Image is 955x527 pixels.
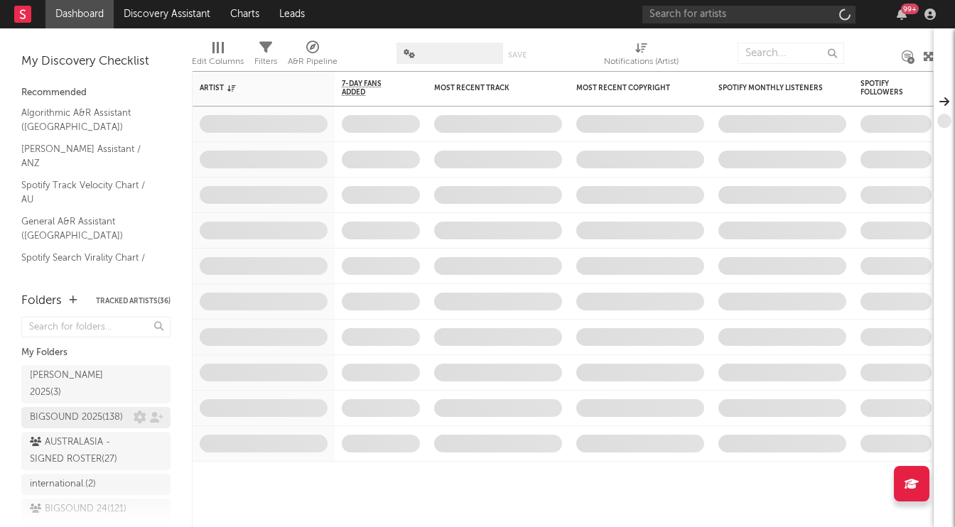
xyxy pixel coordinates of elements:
a: General A&R Assistant ([GEOGRAPHIC_DATA]) [21,214,156,243]
div: Folders [21,293,62,310]
input: Search... [738,43,844,64]
div: Most Recent Copyright [576,84,683,92]
div: A&R Pipeline [288,36,338,77]
div: international. ( 2 ) [30,476,96,493]
a: [PERSON_NAME] Assistant / ANZ [21,141,156,170]
button: Tracked Artists(36) [96,298,171,305]
div: My Folders [21,344,171,362]
a: BIGSOUND 2025(138) [21,407,171,428]
span: 7-Day Fans Added [342,80,399,97]
input: Search for artists [642,6,856,23]
div: Spotify Monthly Listeners [718,84,825,92]
div: AUSTRALASIA - SIGNED ROSTER ( 27 ) [30,434,130,468]
div: [PERSON_NAME] 2025 ( 3 ) [30,367,130,401]
input: Search for folders... [21,317,171,337]
a: Algorithmic A&R Assistant ([GEOGRAPHIC_DATA]) [21,105,156,134]
div: Most Recent Track [434,84,541,92]
div: BIGSOUND 2025 ( 138 ) [30,409,123,426]
div: Notifications (Artist) [604,53,679,70]
div: Filters [254,53,277,70]
div: 99 + [901,4,919,14]
div: BIGSOUND 24 ( 121 ) [30,501,126,518]
a: [PERSON_NAME] 2025(3) [21,365,171,403]
a: BIGSOUND 24(121) [21,499,171,520]
div: Recommended [21,85,171,102]
div: Edit Columns [192,53,244,70]
a: Spotify Search Virality Chart / AU-[GEOGRAPHIC_DATA] [21,250,156,279]
a: Spotify Track Velocity Chart / AU [21,178,156,207]
div: Artist [200,84,306,92]
div: Edit Columns [192,36,244,77]
button: 99+ [897,9,907,20]
button: Save [508,51,527,59]
div: Notifications (Artist) [604,36,679,77]
a: AUSTRALASIA - SIGNED ROSTER(27) [21,432,171,470]
div: A&R Pipeline [288,53,338,70]
div: Spotify Followers [860,80,910,97]
div: My Discovery Checklist [21,53,171,70]
a: international.(2) [21,474,171,495]
div: Filters [254,36,277,77]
